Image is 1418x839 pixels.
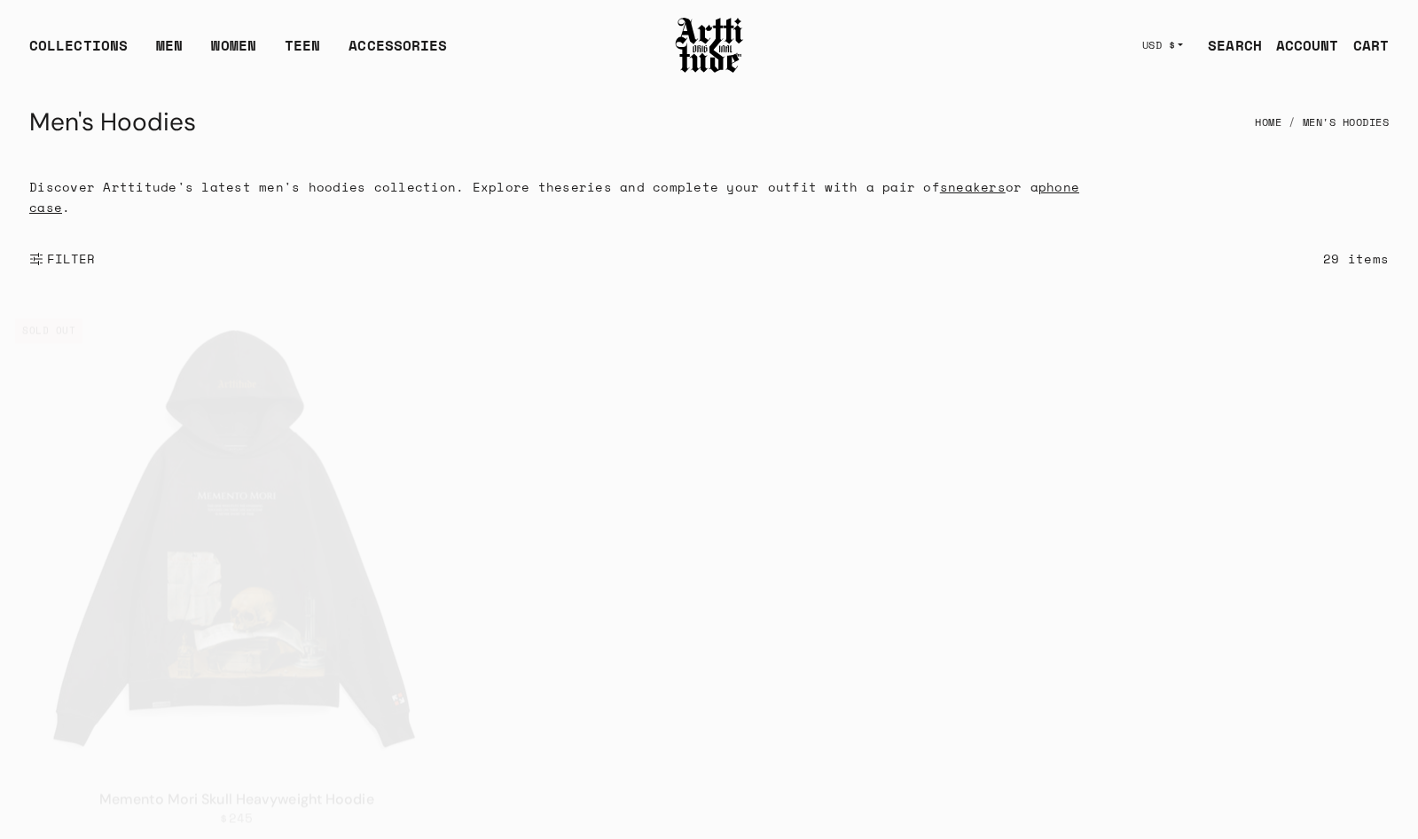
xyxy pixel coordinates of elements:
a: SEARCH [1194,27,1262,63]
a: phone case [29,177,1079,216]
ul: Main navigation [15,35,461,70]
li: Men's Hoodies [1281,103,1389,142]
div: ACCESSORIES [349,35,447,70]
a: Memento Mori Skull Heavyweight Hoodie [99,789,374,808]
a: WOMEN [211,35,256,70]
span: FILTER [43,250,96,268]
h1: Men's Hoodies [29,101,196,144]
img: Memento Mori Skull Heavyweight Hoodie [1,302,473,774]
div: CART [1353,35,1389,56]
a: Open cart [1339,27,1389,63]
p: Discover Arttitude's latest men's hoodies collection. Explore the series and complete your outfit... [29,176,1108,217]
button: USD $ [1132,26,1195,65]
a: TEEN [285,35,320,70]
span: Sold out [15,318,82,343]
a: Home [1255,103,1281,142]
div: 29 items [1323,248,1389,269]
a: MEN [156,35,183,70]
a: sneakers [940,177,1006,196]
span: USD $ [1142,38,1176,52]
span: $245 [220,810,253,826]
div: COLLECTIONS [29,35,128,70]
button: Show filters [29,239,96,278]
a: Memento Mori Skull Heavyweight HoodieMemento Mori Skull Heavyweight Hoodie [1,302,473,774]
img: Arttitude [674,15,745,75]
a: ACCOUNT [1262,27,1339,63]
